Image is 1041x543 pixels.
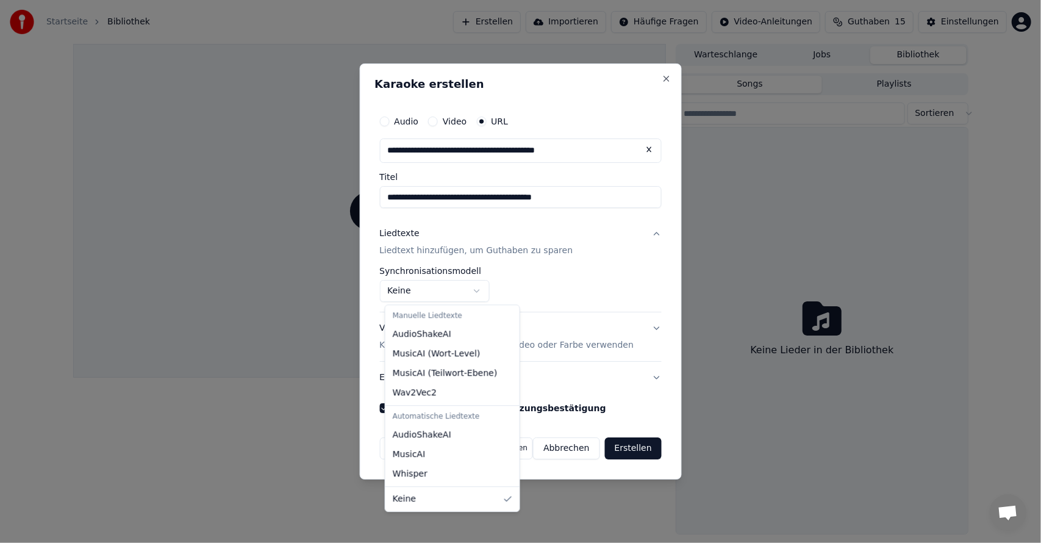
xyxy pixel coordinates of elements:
span: AudioShakeAI [393,328,451,340]
span: Whisper [393,468,427,480]
div: Manuelle Liedtexte [388,307,517,325]
span: MusicAI ( Teilwort-Ebene ) [393,367,498,379]
span: Keine [393,493,416,505]
span: AudioShakeAI [393,429,451,441]
span: Wav2Vec2 [393,387,437,399]
span: MusicAI ( Wort-Level ) [393,348,481,360]
div: Automatische Liedtexte [388,408,517,425]
span: MusicAI [393,448,426,461]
